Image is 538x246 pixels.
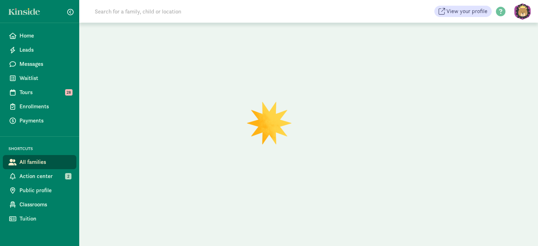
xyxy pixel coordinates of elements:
[3,29,76,43] a: Home
[503,212,538,246] iframe: Chat Widget
[3,57,76,71] a: Messages
[3,114,76,128] a: Payments
[19,88,71,97] span: Tours
[3,212,76,226] a: Tuition
[19,74,71,82] span: Waitlist
[19,116,71,125] span: Payments
[3,155,76,169] a: All families
[3,43,76,57] a: Leads
[3,85,76,99] a: Tours 28
[3,198,76,212] a: Classrooms
[446,7,487,16] span: View your profile
[3,169,76,183] a: Action center 2
[3,183,76,198] a: Public profile
[19,32,71,40] span: Home
[19,46,71,54] span: Leads
[91,4,289,18] input: Search for a family, child or location
[19,102,71,111] span: Enrollments
[19,200,71,209] span: Classrooms
[19,186,71,195] span: Public profile
[19,158,71,166] span: All families
[19,214,71,223] span: Tuition
[3,99,76,114] a: Enrollments
[3,71,76,85] a: Waitlist
[19,172,71,181] span: Action center
[19,60,71,68] span: Messages
[434,6,492,17] a: View your profile
[65,89,73,96] span: 28
[65,173,71,179] span: 2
